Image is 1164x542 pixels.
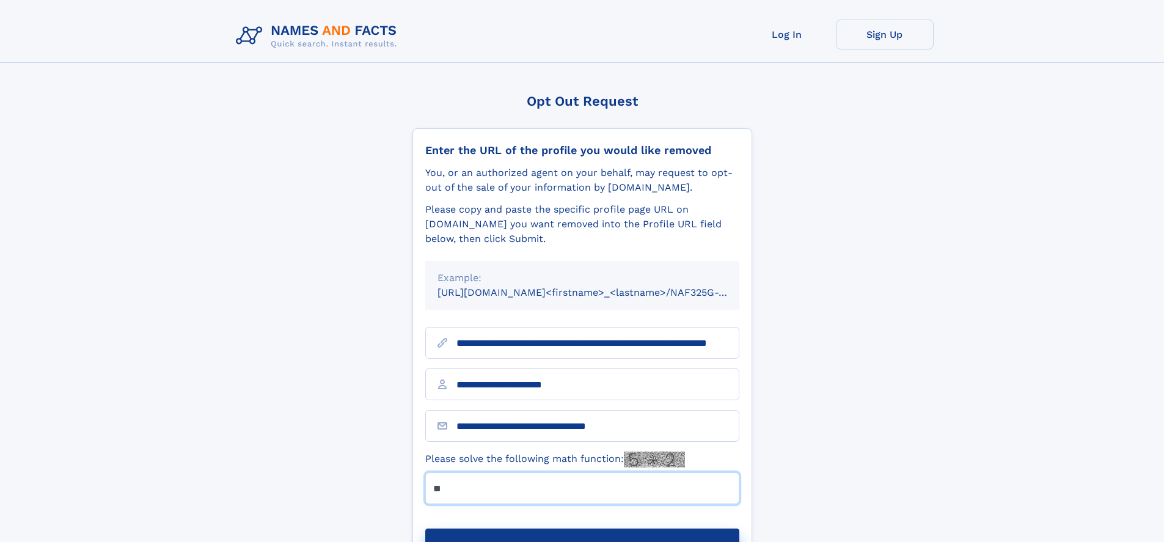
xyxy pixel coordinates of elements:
a: Log In [738,20,836,49]
label: Please solve the following math function: [425,452,685,467]
div: Opt Out Request [412,93,752,109]
div: Please copy and paste the specific profile page URL on [DOMAIN_NAME] you want removed into the Pr... [425,202,739,246]
img: Logo Names and Facts [231,20,407,53]
div: You, or an authorized agent on your behalf, may request to opt-out of the sale of your informatio... [425,166,739,195]
div: Example: [437,271,727,285]
a: Sign Up [836,20,934,49]
small: [URL][DOMAIN_NAME]<firstname>_<lastname>/NAF325G-xxxxxxxx [437,287,763,298]
div: Enter the URL of the profile you would like removed [425,144,739,157]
